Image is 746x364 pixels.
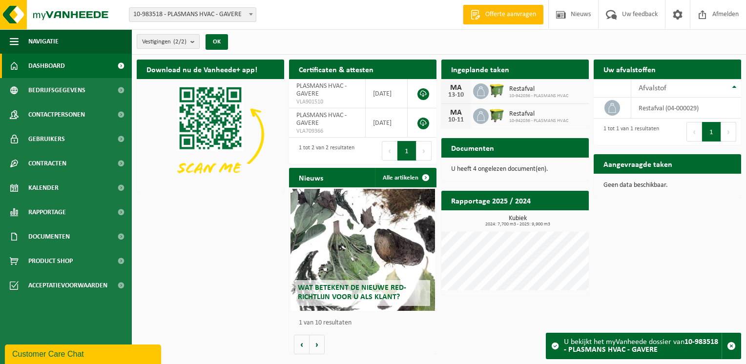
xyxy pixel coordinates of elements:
[599,121,659,142] div: 1 tot 1 van 1 resultaten
[446,109,466,117] div: MA
[483,10,539,20] span: Offerte aanvragen
[509,93,568,99] span: 10-942036 - PLASMANS HVAC
[296,127,358,135] span: VLA709366
[206,34,228,50] button: OK
[28,273,107,298] span: Acceptatievoorwaarden
[28,54,65,78] span: Dashboard
[451,166,579,173] p: U heeft 4 ongelezen document(en).
[310,335,325,354] button: Volgende
[446,215,589,227] h3: Kubiek
[441,60,519,79] h2: Ingeplande taken
[28,127,65,151] span: Gebruikers
[28,224,70,249] span: Documenten
[289,60,383,79] h2: Certificaten & attesten
[28,29,59,54] span: Navigatie
[509,85,568,93] span: Restafval
[366,79,408,108] td: [DATE]
[129,8,256,21] span: 10-983518 - PLASMANS HVAC - GAVERE
[28,102,85,127] span: Contactpersonen
[509,118,568,124] span: 10-942036 - PLASMANS HVAC
[441,191,540,210] h2: Rapportage 2025 / 2024
[686,122,702,142] button: Previous
[721,122,736,142] button: Next
[509,110,568,118] span: Restafval
[489,82,505,99] img: WB-1100-HPE-GN-50
[298,284,406,301] span: Wat betekent de nieuwe RED-richtlijn voor u als klant?
[28,200,66,224] span: Rapportage
[446,84,466,92] div: MA
[446,222,589,227] span: 2024: 7,700 m3 - 2025: 9,900 m3
[382,141,397,161] button: Previous
[416,141,432,161] button: Next
[137,79,284,190] img: Download de VHEPlus App
[28,176,59,200] span: Kalender
[489,107,505,123] img: WB-1100-HPE-GN-50
[446,117,466,123] div: 10-11
[375,168,435,187] a: Alle artikelen
[28,78,85,102] span: Bedrijfsgegevens
[129,7,256,22] span: 10-983518 - PLASMANS HVAC - GAVERE
[366,108,408,138] td: [DATE]
[594,60,665,79] h2: Uw afvalstoffen
[397,141,416,161] button: 1
[28,249,73,273] span: Product Shop
[137,34,200,49] button: Vestigingen(2/2)
[564,338,718,354] strong: 10-983518 - PLASMANS HVAC - GAVERE
[137,60,267,79] h2: Download nu de Vanheede+ app!
[631,98,741,119] td: restafval (04-000029)
[446,92,466,99] div: 13-10
[463,5,543,24] a: Offerte aanvragen
[173,39,186,45] count: (2/2)
[296,82,347,98] span: PLASMANS HVAC - GAVERE
[603,182,731,189] p: Geen data beschikbaar.
[142,35,186,49] span: Vestigingen
[296,98,358,106] span: VLA901510
[639,84,666,92] span: Afvalstof
[294,140,354,162] div: 1 tot 2 van 2 resultaten
[294,335,310,354] button: Vorige
[564,333,722,359] div: U bekijkt het myVanheede dossier van
[516,210,588,229] a: Bekijk rapportage
[299,320,432,326] p: 1 van 10 resultaten
[702,122,721,142] button: 1
[290,189,435,311] a: Wat betekent de nieuwe RED-richtlijn voor u als klant?
[296,112,347,127] span: PLASMANS HVAC - GAVERE
[28,151,66,176] span: Contracten
[594,154,682,173] h2: Aangevraagde taken
[5,343,163,364] iframe: chat widget
[289,168,333,187] h2: Nieuws
[441,138,504,157] h2: Documenten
